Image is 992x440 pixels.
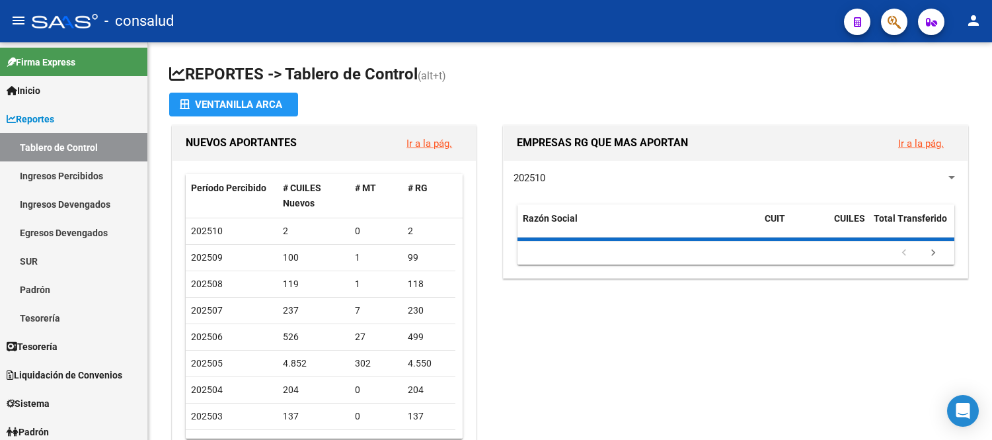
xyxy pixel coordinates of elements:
[191,279,223,289] span: 202508
[180,93,287,116] div: Ventanilla ARCA
[408,330,450,345] div: 499
[191,305,223,316] span: 202507
[283,183,321,208] span: # CUILES Nuevos
[283,250,344,265] div: 100
[350,174,402,218] datatable-header-cell: # MT
[7,368,122,382] span: Liquidación de Convenios
[765,213,785,224] span: CUIT
[278,174,350,218] datatable-header-cell: # CUILES Nuevos
[191,411,223,421] span: 202503
[402,174,455,218] datatable-header-cell: # RG
[7,112,54,126] span: Reportes
[868,204,961,248] datatable-header-cell: Total Transferido
[898,138,944,150] a: Ir a la pág.
[283,409,344,424] div: 137
[759,204,829,248] datatable-header-cell: CUIT
[191,252,223,263] span: 202509
[7,339,57,354] span: Tesorería
[523,213,578,224] span: Razón Social
[355,183,376,193] span: # MT
[7,55,75,69] span: Firma Express
[829,204,868,248] datatable-header-cell: CUILES
[888,131,954,155] button: Ir a la pág.
[191,358,223,369] span: 202505
[283,330,344,345] div: 526
[921,246,946,261] a: go to next page
[169,93,298,116] button: Ventanilla ARCA
[418,69,446,82] span: (alt+t)
[966,13,981,28] mat-icon: person
[355,303,397,318] div: 7
[408,183,428,193] span: # RG
[355,409,397,424] div: 0
[355,330,397,345] div: 27
[7,83,40,98] span: Inicio
[892,246,917,261] a: go to previous page
[874,213,947,224] span: Total Transferido
[408,250,450,265] div: 99
[169,64,971,87] h1: REPORTES -> Tablero de Control
[11,13,26,28] mat-icon: menu
[408,224,450,239] div: 2
[408,356,450,371] div: 4.550
[517,136,688,149] span: EMPRESAS RG QUE MAS APORTAN
[355,224,397,239] div: 0
[355,356,397,371] div: 302
[517,204,759,248] datatable-header-cell: Razón Social
[355,277,397,292] div: 1
[355,250,397,265] div: 1
[514,172,545,184] span: 202510
[191,331,223,342] span: 202506
[191,226,223,236] span: 202510
[283,382,344,398] div: 204
[191,384,223,395] span: 202504
[408,409,450,424] div: 137
[406,138,452,150] a: Ir a la pág.
[408,303,450,318] div: 230
[7,396,50,411] span: Sistema
[191,183,266,193] span: Período Percibido
[283,224,344,239] div: 2
[283,303,344,318] div: 237
[186,136,297,149] span: NUEVOS APORTANTES
[408,382,450,398] div: 204
[104,7,174,36] span: - consalud
[834,213,865,224] span: CUILES
[396,131,463,155] button: Ir a la pág.
[947,395,979,427] div: Open Intercom Messenger
[283,356,344,371] div: 4.852
[355,382,397,398] div: 0
[283,277,344,292] div: 119
[186,174,278,218] datatable-header-cell: Período Percibido
[408,277,450,292] div: 118
[7,425,49,439] span: Padrón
